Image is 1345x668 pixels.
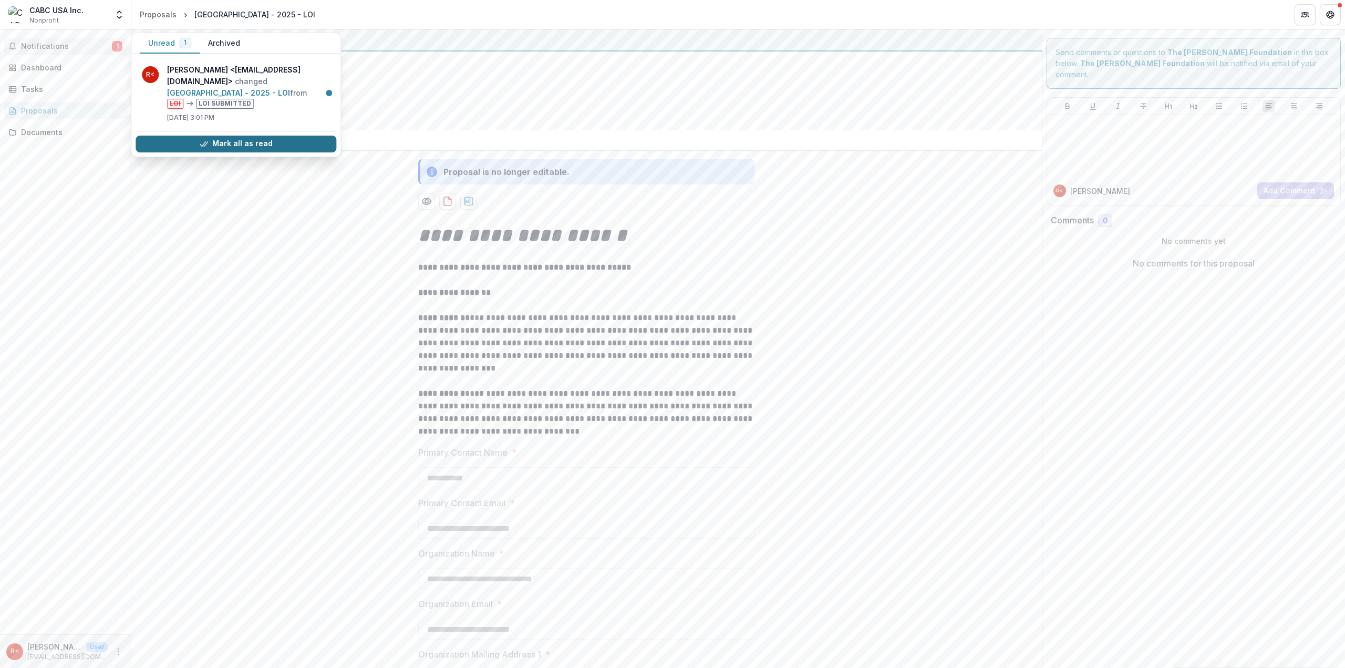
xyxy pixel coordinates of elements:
p: [PERSON_NAME] <[EMAIL_ADDRESS][DOMAIN_NAME]> [27,641,82,652]
button: Archived [200,33,249,54]
strong: The [PERSON_NAME] Foundation [1167,48,1292,57]
button: Align Center [1288,100,1300,112]
h2: Comments [1051,215,1094,225]
button: Heading 2 [1187,100,1200,112]
div: Send comments or questions to in the box below. will be notified via email of your comment. [1047,38,1341,89]
img: CABC USA Inc. [8,6,25,23]
h2: [GEOGRAPHIC_DATA] - 2025 - LOI [140,60,1017,73]
button: More [112,645,125,658]
div: Roy Russell <rrussell@cabuniversity.com> [1056,188,1063,193]
p: [EMAIL_ADDRESS][DOMAIN_NAME] [27,652,108,662]
p: User [86,642,108,652]
button: download-proposal [439,193,456,210]
button: Partners [1295,4,1316,25]
strong: The [PERSON_NAME] Foundation [1080,59,1205,68]
div: [GEOGRAPHIC_DATA] - 2025 - LOI [194,9,315,20]
div: Documents [21,127,118,138]
p: Organization Mailing Address 1 [418,648,541,661]
span: Notifications [21,42,112,51]
p: No comments for this proposal [1133,257,1255,270]
button: Add Comment [1257,182,1334,199]
button: Mark all as read [136,136,336,152]
p: Primary Contact Name [418,446,508,459]
span: 1 [184,39,187,46]
button: Italicize [1112,100,1124,112]
button: Align Right [1313,100,1326,112]
div: CABC USA Inc. [29,5,84,16]
button: Unread [140,33,200,54]
p: [PERSON_NAME] [1070,186,1130,197]
a: Documents [4,124,127,141]
button: Get Help [1320,4,1341,25]
p: changed from [167,64,330,109]
a: Tasks [4,80,127,98]
span: Nonprofit [29,16,59,25]
div: Proposal is no longer editable. [443,166,570,178]
div: The [PERSON_NAME] Foundation [140,34,1033,46]
p: Organization Email [418,598,493,610]
div: Roy Russell <rrussell@cabuniversity.com> [11,648,19,655]
button: Strike [1137,100,1150,112]
div: Tasks [21,84,118,95]
button: download-proposal [460,193,477,210]
a: [GEOGRAPHIC_DATA] - 2025 - LOI [167,88,290,97]
button: Align Left [1263,100,1275,112]
nav: breadcrumb [136,7,319,22]
button: Bullet List [1213,100,1225,112]
button: Notifications1 [4,38,127,55]
button: Preview 2b984c18-027a-4504-84bd-16f95cba2433-0.pdf [418,193,435,210]
button: Ordered List [1238,100,1250,112]
button: Open entity switcher [112,4,127,25]
button: Bold [1061,100,1074,112]
a: Proposals [136,7,181,22]
p: Primary Contact Email [418,497,505,509]
div: Proposals [140,9,177,20]
button: Underline [1087,100,1099,112]
div: Dashboard [21,62,118,73]
span: 0 [1103,217,1108,225]
a: Dashboard [4,59,127,76]
span: 1 [112,41,122,52]
button: Heading 1 [1162,100,1175,112]
p: No comments yet [1051,235,1337,246]
a: Proposals [4,102,127,119]
p: Organization Name [418,547,495,560]
div: Proposals [21,105,118,116]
